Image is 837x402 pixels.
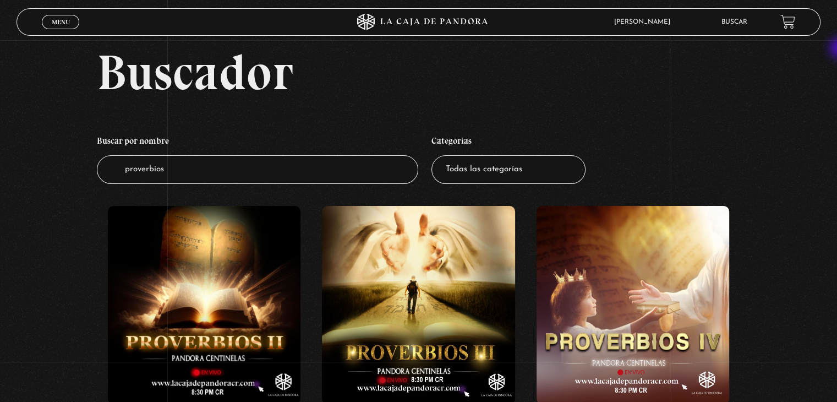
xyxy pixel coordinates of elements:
span: Cerrar [48,28,74,35]
span: [PERSON_NAME] [609,19,681,25]
h4: Categorías [431,130,586,155]
a: Buscar [721,19,747,25]
h4: Buscar por nombre [97,130,418,155]
span: Menu [52,19,70,25]
h2: Buscador [97,47,820,97]
a: View your shopping cart [780,14,795,29]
